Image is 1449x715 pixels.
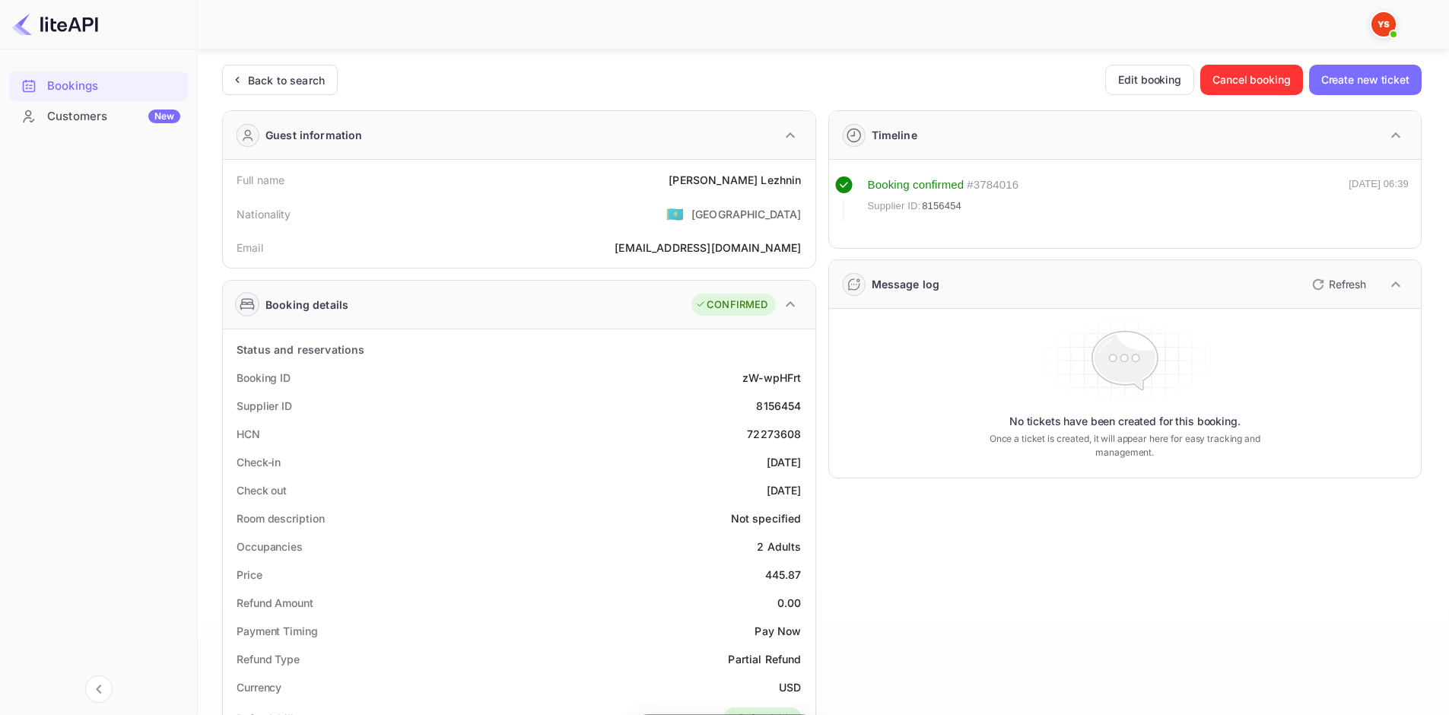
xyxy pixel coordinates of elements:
div: Status and reservations [237,342,364,357]
div: CustomersNew [9,102,188,132]
p: No tickets have been created for this booking. [1009,414,1241,429]
p: Refresh [1329,276,1366,292]
div: Guest information [265,127,363,143]
div: Booking details [265,297,348,313]
div: 2 Adults [757,539,801,555]
div: Room description [237,510,324,526]
div: Nationality [237,206,291,222]
div: Refund Type [237,651,300,667]
div: Occupancies [237,539,303,555]
div: Pay Now [755,623,801,639]
img: Yandex Support [1371,12,1396,37]
span: Supplier ID: [868,199,921,214]
div: 72273608 [747,426,801,442]
div: USD [779,679,801,695]
button: Refresh [1303,272,1372,297]
div: Back to search [248,72,325,88]
div: zW-wpHFrt [742,370,801,386]
div: [DATE] [767,482,802,498]
div: [GEOGRAPHIC_DATA] [691,206,802,222]
span: 8156454 [922,199,961,214]
div: [PERSON_NAME] Lezhnin [669,172,801,188]
div: Message log [872,276,940,292]
div: CONFIRMED [695,297,767,313]
div: HCN [237,426,260,442]
div: Check out [237,482,287,498]
img: LiteAPI logo [12,12,98,37]
div: Partial Refund [728,651,801,667]
a: CustomersNew [9,102,188,130]
p: Once a ticket is created, it will appear here for easy tracking and management. [965,432,1284,459]
div: Price [237,567,262,583]
div: Payment Timing [237,623,318,639]
div: # 3784016 [967,176,1018,194]
button: Collapse navigation [85,675,113,703]
div: Supplier ID [237,398,292,414]
span: United States [666,200,684,227]
div: Booking confirmed [868,176,964,194]
div: New [148,110,180,123]
div: [DATE] [767,454,802,470]
div: Bookings [47,78,180,95]
div: [DATE] 06:39 [1349,176,1409,221]
div: Email [237,240,263,256]
div: Currency [237,679,281,695]
div: 8156454 [756,398,801,414]
div: Booking ID [237,370,291,386]
div: 0.00 [777,595,802,611]
div: [EMAIL_ADDRESS][DOMAIN_NAME] [615,240,801,256]
button: Create new ticket [1309,65,1422,95]
div: Not specified [731,510,802,526]
div: Bookings [9,71,188,101]
div: Check-in [237,454,281,470]
div: 445.87 [765,567,802,583]
button: Cancel booking [1200,65,1303,95]
div: Timeline [872,127,917,143]
div: Refund Amount [237,595,313,611]
div: Full name [237,172,284,188]
a: Bookings [9,71,188,100]
div: Customers [47,108,180,126]
button: Edit booking [1105,65,1194,95]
